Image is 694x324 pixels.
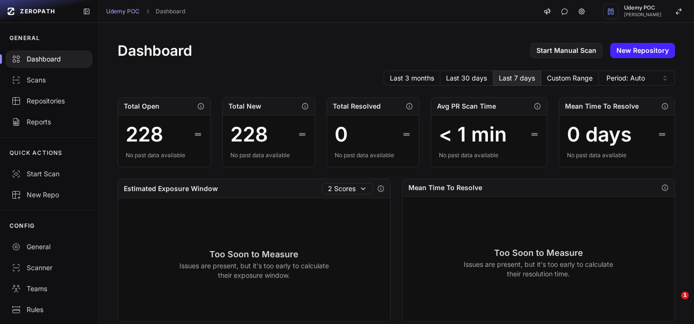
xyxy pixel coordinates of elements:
p: Issues are present, but it's too early to calculate their exposure window. [179,261,329,280]
h2: Total New [228,101,261,111]
span: [PERSON_NAME] [624,12,662,17]
a: ZEROPATH [4,4,75,19]
svg: chevron right, [144,8,151,15]
div: No past data available [439,152,539,159]
div: 228 [126,123,163,146]
iframe: Intercom live chat [662,292,684,314]
span: Udemy POC [624,5,662,10]
nav: breadcrumb [106,8,185,15]
button: 2 Scores [322,183,373,194]
p: GENERAL [10,34,40,42]
p: QUICK ACTIONS [10,149,63,157]
div: 0 days [567,123,632,146]
div: No past data available [230,152,307,159]
button: Last 3 months [384,71,440,86]
div: No past data available [567,152,667,159]
div: Reports [11,117,87,127]
button: Custom Range [541,71,599,86]
div: < 1 min [439,123,507,146]
div: Start Scan [11,169,87,179]
h2: Avg PR Scan Time [437,101,496,111]
h2: Total Resolved [333,101,381,111]
div: Dashboard [11,54,87,64]
span: Period: Auto [606,73,645,83]
div: New Repo [11,190,87,200]
a: Udemy POC [106,8,139,15]
div: Teams [11,284,87,294]
h3: Too Soon to Measure [179,248,329,261]
div: Repositories [11,96,87,106]
div: 228 [230,123,268,146]
a: New Repository [610,43,675,58]
h3: Too Soon to Measure [464,246,614,260]
button: Last 7 days [493,71,541,86]
p: Issues are present, but it's too early to calculate their resolution time. [464,260,614,279]
div: No past data available [126,152,202,159]
button: Last 30 days [440,71,493,86]
h1: Dashboard [118,42,192,59]
div: Rules [11,305,87,314]
h2: Mean Time To Resolve [408,183,482,192]
span: 1 [681,292,689,299]
svg: caret sort, [661,74,669,82]
div: Scanner [11,263,87,273]
div: 0 [335,123,348,146]
a: Start Manual Scan [530,43,603,58]
div: General [11,242,87,252]
span: ZEROPATH [20,8,55,15]
p: CONFIG [10,222,35,230]
h2: Total Open [124,101,159,111]
div: Scans [11,75,87,85]
h2: Estimated Exposure Window [124,184,218,193]
div: No past data available [335,152,411,159]
a: Dashboard [156,8,185,15]
h2: Mean Time To Resolve [565,101,639,111]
